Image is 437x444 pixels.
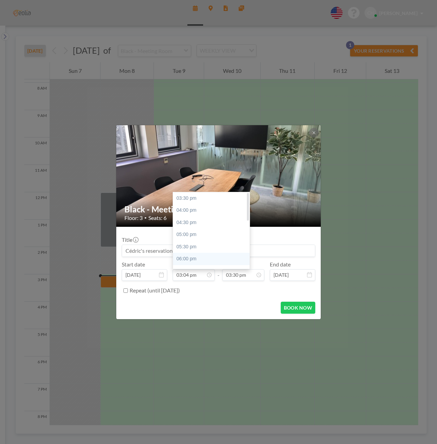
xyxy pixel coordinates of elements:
[122,245,315,257] input: Cédric's reservation
[270,261,291,268] label: End date
[173,217,253,229] div: 04:30 pm
[124,214,143,221] span: Floor: 3
[144,215,147,220] span: •
[122,261,145,268] label: Start date
[122,236,138,243] label: Title
[173,228,253,241] div: 05:00 pm
[173,204,253,217] div: 04:00 pm
[116,99,321,253] img: 537.jpg
[281,302,315,314] button: BOOK NOW
[124,204,313,214] h2: Black - Meeting Room
[148,214,167,221] span: Seats: 6
[173,253,253,265] div: 06:00 pm
[217,263,220,278] span: -
[130,287,180,294] label: Repeat (until [DATE])
[173,265,253,277] div: 06:30 pm
[173,192,253,205] div: 03:30 pm
[173,241,253,253] div: 05:30 pm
